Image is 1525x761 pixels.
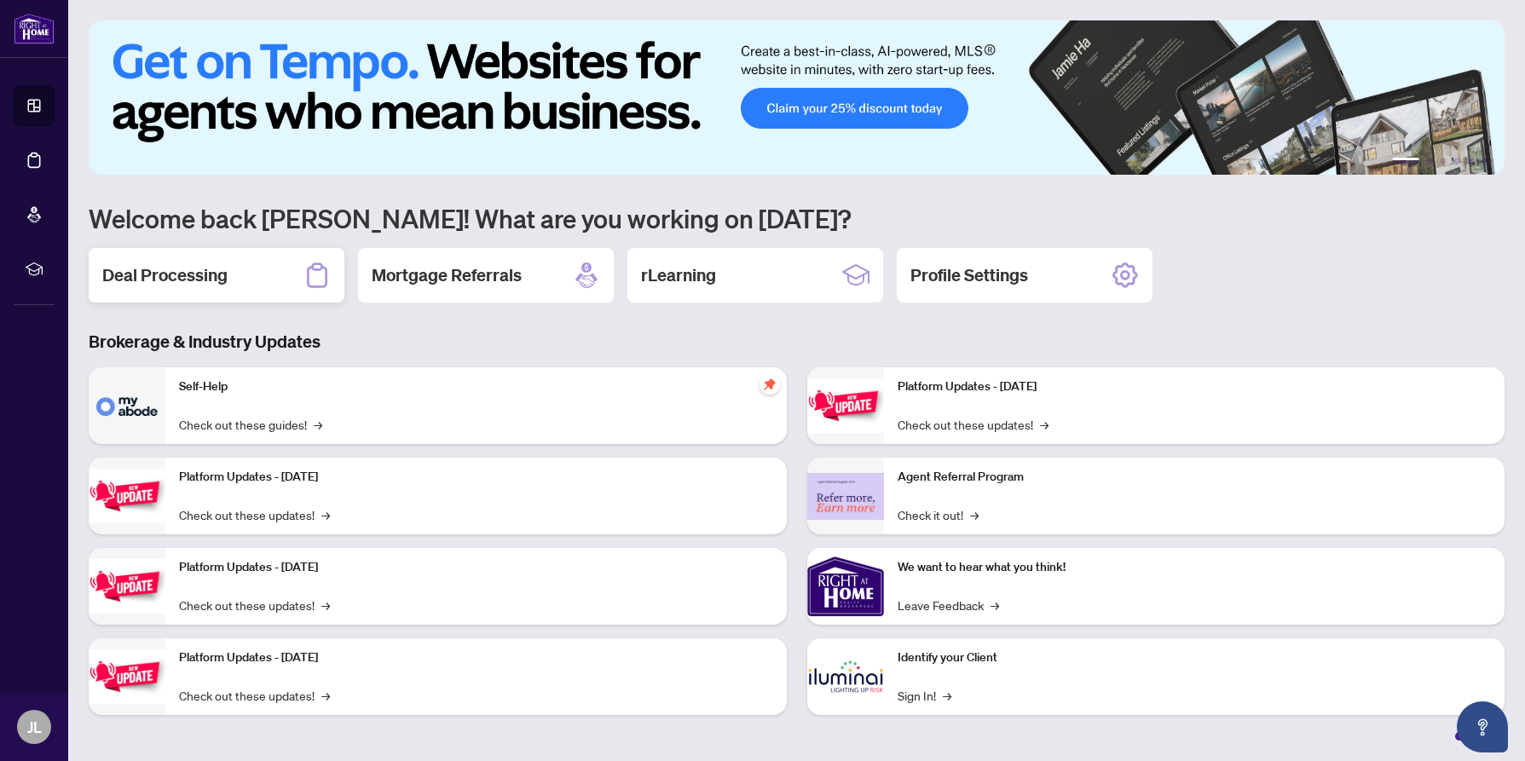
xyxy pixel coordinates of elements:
[314,415,322,434] span: →
[89,649,165,703] img: Platform Updates - July 8, 2025
[179,468,773,487] p: Platform Updates - [DATE]
[321,596,330,614] span: →
[1440,158,1447,164] button: 3
[89,469,165,522] img: Platform Updates - September 16, 2025
[179,686,330,705] a: Check out these updates!→
[179,378,773,396] p: Self-Help
[89,367,165,444] img: Self-Help
[179,649,773,667] p: Platform Updates - [DATE]
[89,20,1505,175] img: Slide 0
[1453,158,1460,164] button: 4
[807,548,884,625] img: We want to hear what you think!
[898,649,1492,667] p: Identify your Client
[898,596,999,614] a: Leave Feedback→
[898,686,951,705] a: Sign In!→
[27,715,42,739] span: JL
[1040,415,1048,434] span: →
[321,505,330,524] span: →
[760,374,780,395] span: pushpin
[321,686,330,705] span: →
[1426,158,1433,164] button: 2
[910,263,1028,287] h2: Profile Settings
[898,558,1492,577] p: We want to hear what you think!
[970,505,979,524] span: →
[179,505,330,524] a: Check out these updates!→
[1392,158,1419,164] button: 1
[807,473,884,520] img: Agent Referral Program
[89,559,165,613] img: Platform Updates - July 21, 2025
[898,378,1492,396] p: Platform Updates - [DATE]
[1467,158,1474,164] button: 5
[898,415,1048,434] a: Check out these updates!→
[1481,158,1487,164] button: 6
[179,596,330,614] a: Check out these updates!→
[179,415,322,434] a: Check out these guides!→
[1457,701,1508,752] button: Open asap
[89,202,1505,234] h1: Welcome back [PERSON_NAME]! What are you working on [DATE]?
[943,686,951,705] span: →
[807,378,884,432] img: Platform Updates - June 23, 2025
[14,13,55,44] img: logo
[102,263,228,287] h2: Deal Processing
[89,330,1505,354] h3: Brokerage & Industry Updates
[898,505,979,524] a: Check it out!→
[991,596,999,614] span: →
[179,558,773,577] p: Platform Updates - [DATE]
[807,638,884,715] img: Identify your Client
[898,468,1492,487] p: Agent Referral Program
[641,263,716,287] h2: rLearning
[372,263,522,287] h2: Mortgage Referrals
